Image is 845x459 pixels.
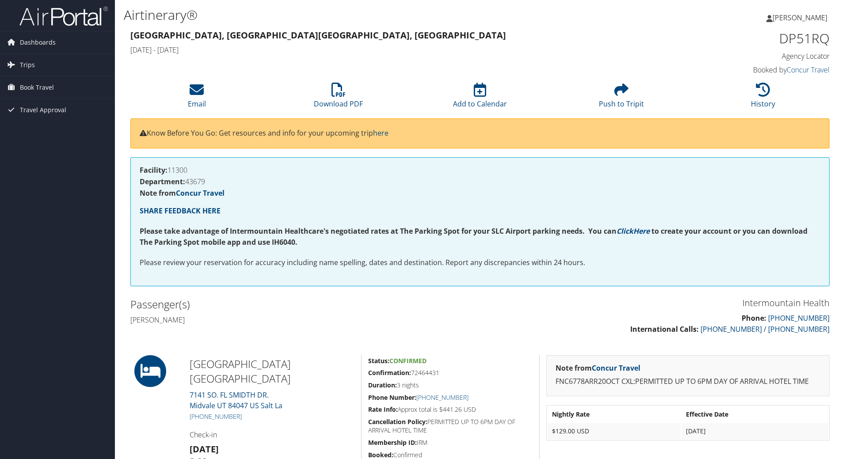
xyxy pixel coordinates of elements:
[548,423,681,439] td: $129.00 USD
[130,297,473,312] h2: Passenger(s)
[681,423,828,439] td: [DATE]
[140,257,820,269] p: Please review your reservation for accuracy including name spelling, dates and destination. Repor...
[665,65,830,75] h4: Booked by
[368,451,393,459] strong: Booked:
[130,45,651,55] h4: [DATE] - [DATE]
[599,87,644,109] a: Push to Tripit
[130,29,506,41] strong: [GEOGRAPHIC_DATA], [GEOGRAPHIC_DATA] [GEOGRAPHIC_DATA], [GEOGRAPHIC_DATA]
[487,297,830,309] h3: Intermountain Health
[617,226,633,236] a: Click
[368,438,533,447] h5: IRM
[556,363,640,373] strong: Note from
[140,226,617,236] strong: Please take advantage of Intermountain Healthcare's negotiated rates at The Parking Spot for your...
[416,393,468,402] a: [PHONE_NUMBER]
[20,31,56,53] span: Dashboards
[368,405,398,413] strong: Rate Info:
[389,357,426,365] span: Confirmed
[453,87,507,109] a: Add to Calendar
[140,128,820,139] p: Know Before You Go: Get resources and info for your upcoming trip
[751,87,775,109] a: History
[742,313,766,323] strong: Phone:
[368,368,533,377] h5: 72464431
[20,54,35,76] span: Trips
[766,4,836,31] a: [PERSON_NAME]
[19,6,108,27] img: airportal-logo.png
[368,405,533,414] h5: Approx total is $441.26 USD
[633,226,650,236] a: Here
[368,381,397,389] strong: Duration:
[140,167,820,174] h4: 11300
[124,6,599,24] h1: Airtinerary®
[787,65,830,75] a: Concur Travel
[190,357,354,386] h2: [GEOGRAPHIC_DATA] [GEOGRAPHIC_DATA]
[140,188,225,198] strong: Note from
[630,324,699,334] strong: International Calls:
[20,99,66,121] span: Travel Approval
[368,438,417,447] strong: Membership ID:
[140,165,167,175] strong: Facility:
[556,376,820,387] p: FNC6778ARR20OCT CXL:PERMITTED UP TO 6PM DAY OF ARRIVAL HOTEL TIME
[700,324,830,334] a: [PHONE_NUMBER] / [PHONE_NUMBER]
[140,178,820,185] h4: 43679
[768,313,830,323] a: [PHONE_NUMBER]
[190,412,242,421] a: [PHONE_NUMBER]
[314,87,363,109] a: Download PDF
[368,357,389,365] strong: Status:
[592,363,640,373] a: Concur Travel
[681,406,828,422] th: Effective Date
[140,177,185,186] strong: Department:
[190,430,354,440] h4: Check-in
[176,188,225,198] a: Concur Travel
[190,443,219,455] strong: [DATE]
[140,206,221,216] a: SHARE FEEDBACK HERE
[665,29,830,48] h1: DP51RQ
[368,381,533,390] h5: 3 nights
[130,315,473,325] h4: [PERSON_NAME]
[368,393,416,402] strong: Phone Number:
[190,390,282,410] a: 7141 SO. FL SMIDTH DR.Midvale UT 84047 US Salt La
[373,128,388,138] a: here
[368,368,411,377] strong: Confirmation:
[368,417,533,435] h5: PERMITTED UP TO 6PM DAY OF ARRIVAL HOTEL TIME
[665,51,830,61] h4: Agency Locator
[368,417,427,426] strong: Cancellation Policy:
[548,406,681,422] th: Nightly Rate
[20,76,54,99] span: Book Travel
[188,87,206,109] a: Email
[773,13,827,23] span: [PERSON_NAME]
